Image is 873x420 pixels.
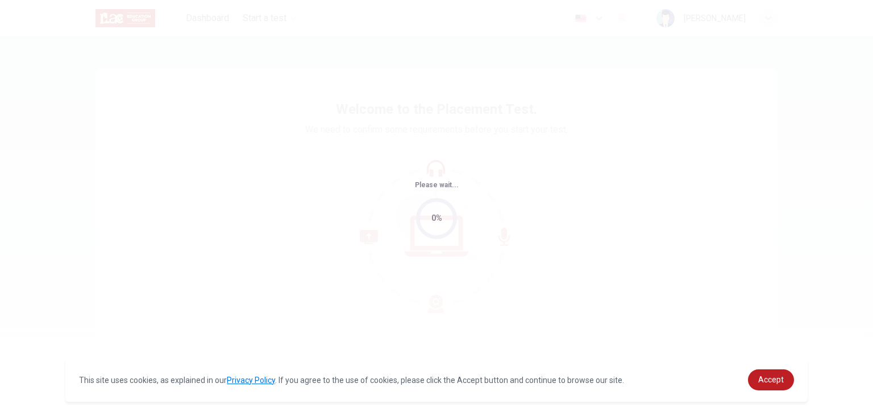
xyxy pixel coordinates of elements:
div: 0% [431,212,442,225]
div: cookieconsent [65,358,808,402]
a: dismiss cookie message [748,369,794,390]
span: Accept [758,375,784,384]
a: Privacy Policy [227,376,275,385]
span: This site uses cookies, as explained in our . If you agree to the use of cookies, please click th... [79,376,624,385]
span: Please wait... [415,181,459,189]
